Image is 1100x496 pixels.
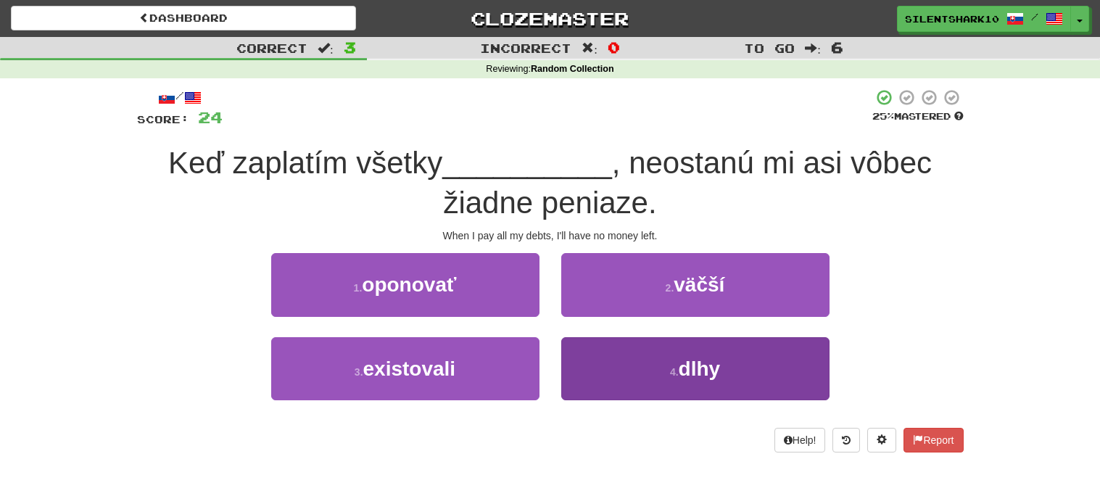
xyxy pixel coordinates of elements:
span: 24 [198,108,223,126]
small: 2 . [666,282,674,294]
button: Report [903,428,963,452]
div: When I pay all my debts, I'll have no money left. [137,228,964,243]
span: SilentShark10 [905,12,999,25]
span: existovali [363,357,456,380]
span: : [582,42,597,54]
a: SilentShark10 / [897,6,1071,32]
span: Score: [137,113,189,125]
small: 3 . [355,366,363,378]
button: Help! [774,428,826,452]
small: 1 . [354,282,363,294]
span: Incorrect [480,41,571,55]
button: 1.oponovať [271,253,539,316]
div: Mastered [872,110,964,123]
span: oponovať [362,273,456,296]
button: Round history (alt+y) [832,428,860,452]
span: 25 % [872,110,894,122]
span: Correct [236,41,307,55]
span: väčší [674,273,724,296]
button: 4.dlhy [561,337,830,400]
span: , neostanú mi asi vôbec žiadne peniaze. [443,146,932,220]
div: / [137,88,223,107]
strong: Random Collection [531,64,614,74]
span: : [805,42,821,54]
span: 6 [831,38,843,56]
span: 0 [608,38,620,56]
span: dlhy [679,357,721,380]
span: To go [744,41,795,55]
span: : [318,42,334,54]
a: Clozemaster [378,6,723,31]
button: 2.väčší [561,253,830,316]
span: __________ [442,146,612,180]
button: 3.existovali [271,337,539,400]
a: Dashboard [11,6,356,30]
span: 3 [344,38,356,56]
small: 4 . [670,366,679,378]
span: / [1031,12,1038,22]
span: Keď zaplatím všetky [168,146,442,180]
